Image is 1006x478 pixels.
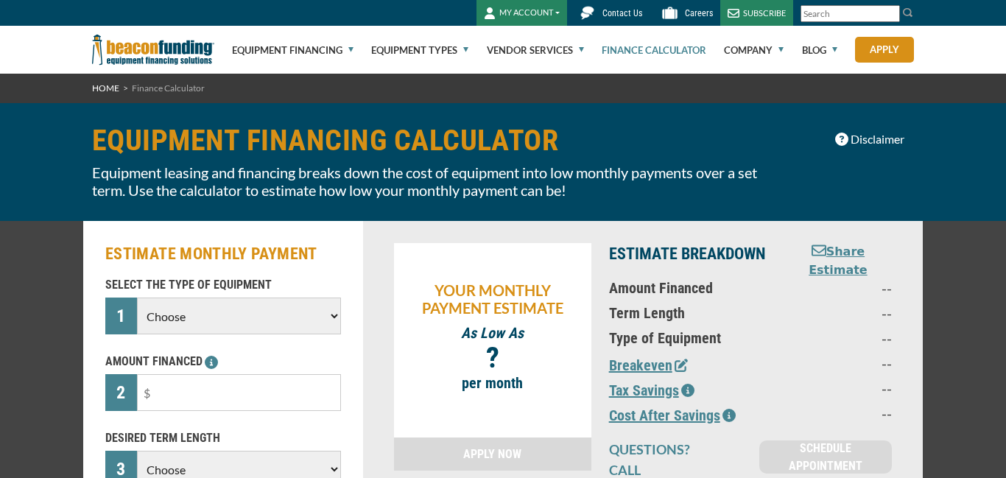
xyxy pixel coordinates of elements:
[487,27,584,74] a: Vendor Services
[105,298,137,334] div: 1
[826,125,914,153] button: Disclaimer
[802,27,837,74] a: Blog
[371,27,468,74] a: Equipment Types
[784,404,892,422] p: --
[602,8,642,18] span: Contact Us
[784,379,892,397] p: --
[105,276,341,294] p: SELECT THE TYPE OF EQUIPMENT
[401,374,584,392] p: per month
[394,437,591,471] a: APPLY NOW
[401,281,584,317] p: YOUR MONTHLY PAYMENT ESTIMATE
[609,440,742,458] p: QUESTIONS?
[137,374,341,411] input: $
[685,8,713,18] span: Careers
[602,27,706,74] a: Finance Calculator
[609,243,767,265] p: ESTIMATE BREAKDOWN
[784,354,892,372] p: --
[609,279,767,297] p: Amount Financed
[609,404,736,426] button: Cost After Savings
[92,164,774,199] p: Equipment leasing and financing breaks down the cost of equipment into low monthly payments over ...
[609,329,767,347] p: Type of Equipment
[92,82,119,94] a: HOME
[609,354,688,376] button: Breakeven
[724,27,784,74] a: Company
[105,243,341,265] h2: ESTIMATE MONTHLY PAYMENT
[401,349,584,367] p: ?
[784,243,892,279] button: Share Estimate
[232,27,353,74] a: Equipment Financing
[609,379,694,401] button: Tax Savings
[884,8,896,20] a: Clear search text
[401,324,584,342] p: As Low As
[609,304,767,322] p: Term Length
[105,374,137,411] div: 2
[851,130,904,148] span: Disclaimer
[105,429,341,447] p: DESIRED TERM LENGTH
[902,7,914,18] img: Search
[105,353,341,370] p: AMOUNT FINANCED
[784,279,892,297] p: --
[92,125,774,156] h1: EQUIPMENT FINANCING CALCULATOR
[784,329,892,347] p: --
[801,5,900,22] input: Search
[132,82,205,94] span: Finance Calculator
[92,26,214,74] img: Beacon Funding Corporation logo
[759,440,892,474] a: SCHEDULE APPOINTMENT
[784,304,892,322] p: --
[855,37,914,63] a: Apply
